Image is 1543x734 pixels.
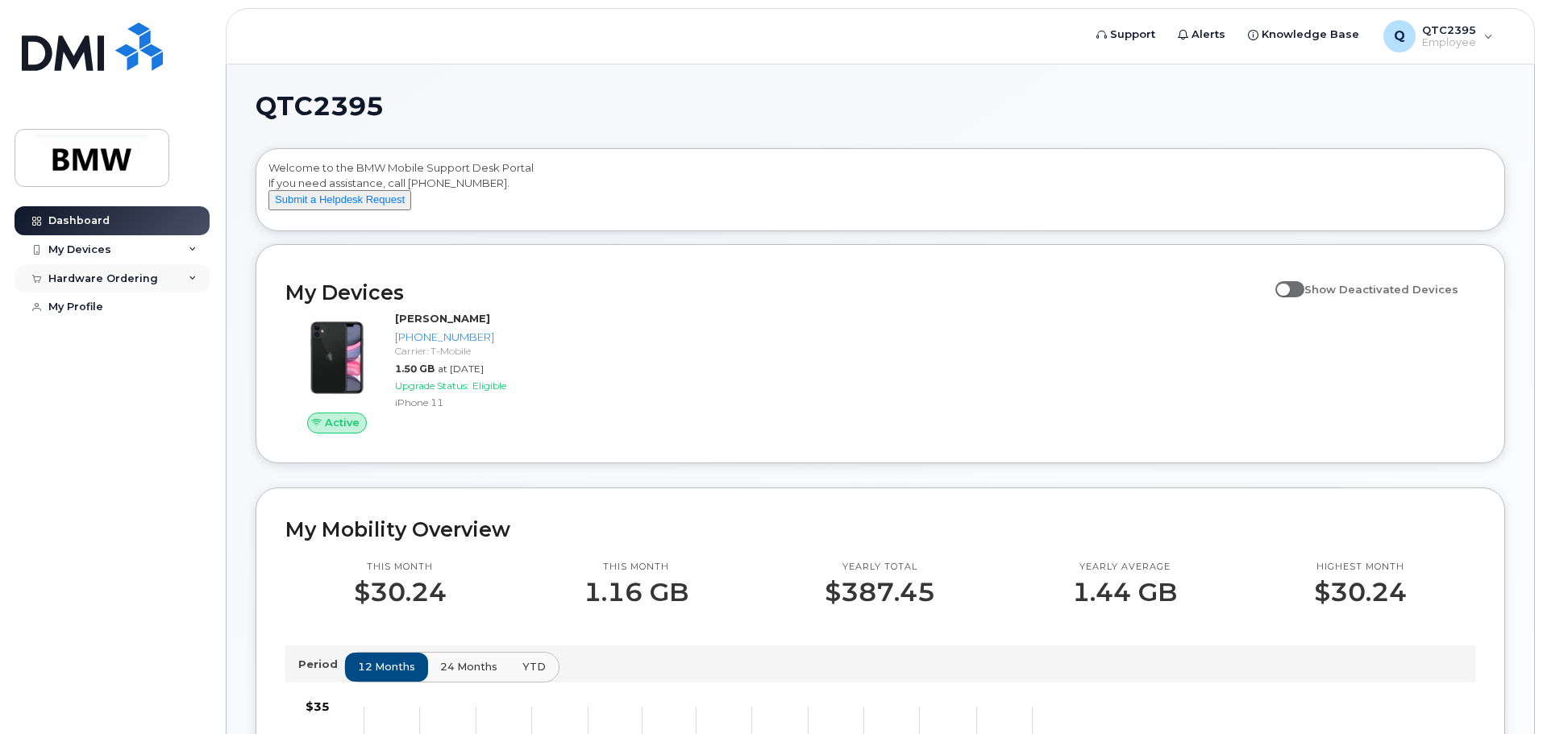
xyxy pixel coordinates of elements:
p: $387.45 [825,578,935,607]
a: Submit a Helpdesk Request [268,193,411,205]
tspan: $35 [306,699,330,714]
span: Upgrade Status: [395,379,469,392]
p: Highest month [1314,561,1407,574]
span: Active [325,415,360,430]
p: $30.24 [1314,578,1407,607]
p: This month [354,561,447,574]
span: Show Deactivated Devices [1304,283,1458,296]
strong: [PERSON_NAME] [395,312,490,325]
a: Active[PERSON_NAME][PHONE_NUMBER]Carrier: T-Mobile1.50 GBat [DATE]Upgrade Status:EligibleiPhone 11 [285,311,568,433]
p: $30.24 [354,578,447,607]
span: QTC2395 [256,94,384,118]
span: 1.50 GB [395,363,435,375]
p: Period [298,657,344,672]
input: Show Deactivated Devices [1275,274,1288,287]
div: iPhone 11 [395,396,562,409]
span: Eligible [472,379,506,392]
p: 1.44 GB [1072,578,1177,607]
span: 24 months [440,659,497,674]
div: Carrier: T-Mobile [395,344,562,358]
div: [PHONE_NUMBER] [395,330,562,345]
div: Welcome to the BMW Mobile Support Desk Portal If you need assistance, call [PHONE_NUMBER]. [268,160,1492,225]
p: Yearly average [1072,561,1177,574]
h2: My Mobility Overview [285,517,1475,541]
p: 1.16 GB [584,578,688,607]
img: iPhone_11.jpg [298,319,376,396]
p: Yearly total [825,561,935,574]
span: YTD [522,659,546,674]
h2: My Devices [285,280,1267,305]
span: at [DATE] [438,363,484,375]
button: Submit a Helpdesk Request [268,190,411,210]
iframe: Messenger Launcher [1473,664,1531,722]
p: This month [584,561,688,574]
